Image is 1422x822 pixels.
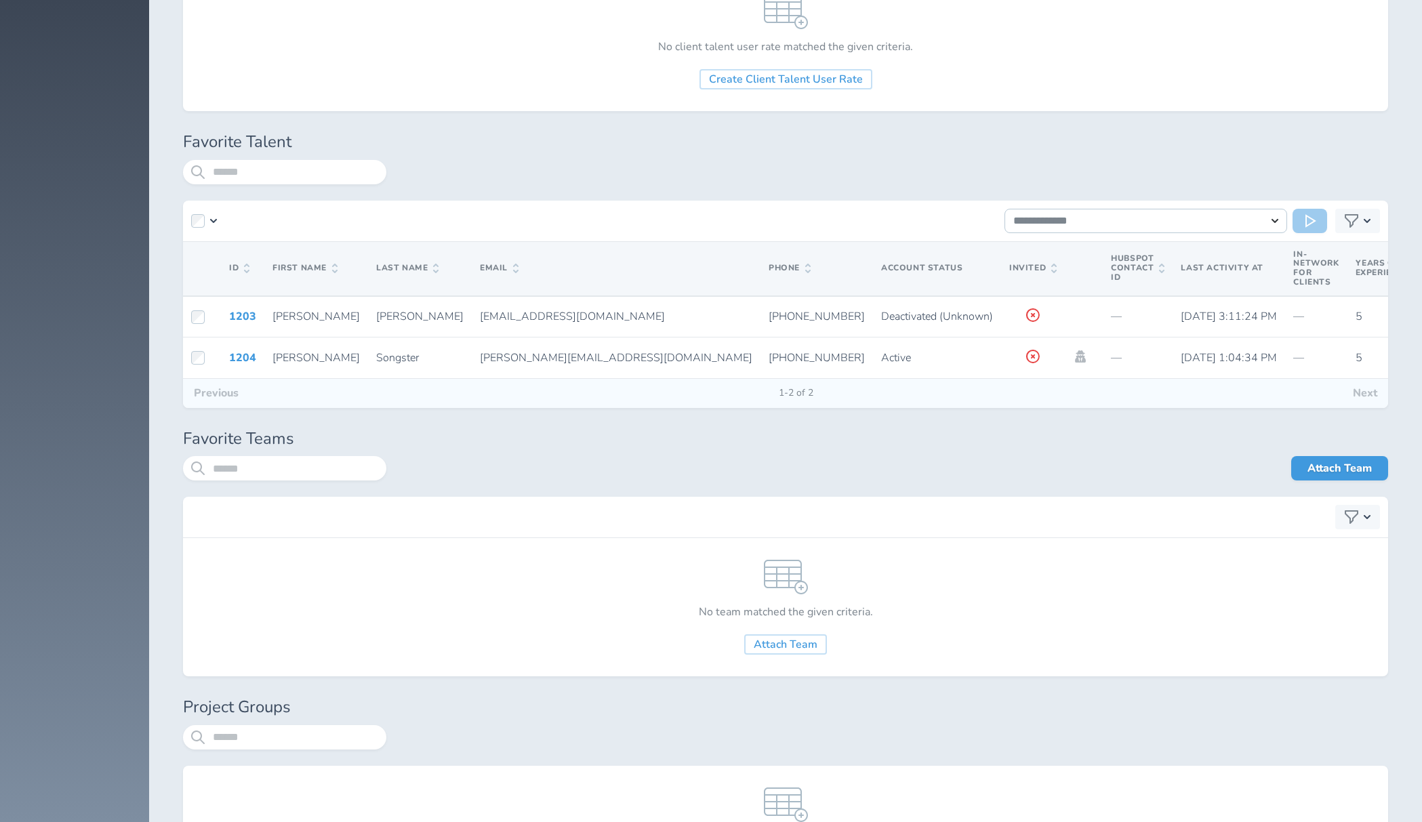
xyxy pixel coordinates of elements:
button: Next [1342,379,1388,407]
span: 5 [1356,350,1362,365]
a: 1203 [229,309,256,324]
span: Last Activity At [1181,262,1263,273]
span: 1-2 of 2 [768,388,824,398]
span: Email [480,264,519,273]
span: [PERSON_NAME] [272,309,360,324]
span: — [1293,350,1304,365]
a: Attach Team [1291,456,1388,480]
span: [PHONE_NUMBER] [769,309,865,324]
span: First Name [272,264,338,273]
span: [DATE] 1:04:34 PM [1181,350,1277,365]
span: Last Name [376,264,439,273]
span: ID [229,264,249,273]
a: 1204 [229,350,256,365]
a: Impersonate [1073,350,1088,363]
span: Hubspot Contact Id [1111,254,1164,282]
span: 5 [1356,309,1362,324]
span: In-Network for Clients [1293,249,1339,287]
a: Create Client Talent User Rate [699,69,872,89]
span: [PERSON_NAME][EMAIL_ADDRESS][DOMAIN_NAME] [480,350,752,365]
span: [EMAIL_ADDRESS][DOMAIN_NAME] [480,309,665,324]
span: Active [881,350,911,365]
h1: Favorite Talent [183,133,1388,152]
button: Run Action [1293,209,1327,233]
h1: Favorite Teams [183,430,1388,449]
span: [PHONE_NUMBER] [769,350,865,365]
span: Phone [769,264,811,273]
span: [PERSON_NAME] [272,350,360,365]
p: — [1111,352,1164,364]
h3: No client talent user rate matched the given criteria. [658,41,913,53]
p: — [1111,310,1164,323]
span: Invited [1009,264,1057,273]
span: Account Status [881,262,962,273]
span: Deactivated (Unknown) [881,309,993,324]
span: Years of Experience [1356,259,1420,278]
h3: No team matched the given criteria. [699,606,873,618]
button: Previous [183,379,249,407]
a: Attach Team [744,634,827,655]
span: — [1293,309,1304,324]
h1: Project Groups [183,698,1388,717]
span: [PERSON_NAME] [376,309,464,324]
span: [DATE] 3:11:24 PM [1181,309,1277,324]
span: Songster [376,350,419,365]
